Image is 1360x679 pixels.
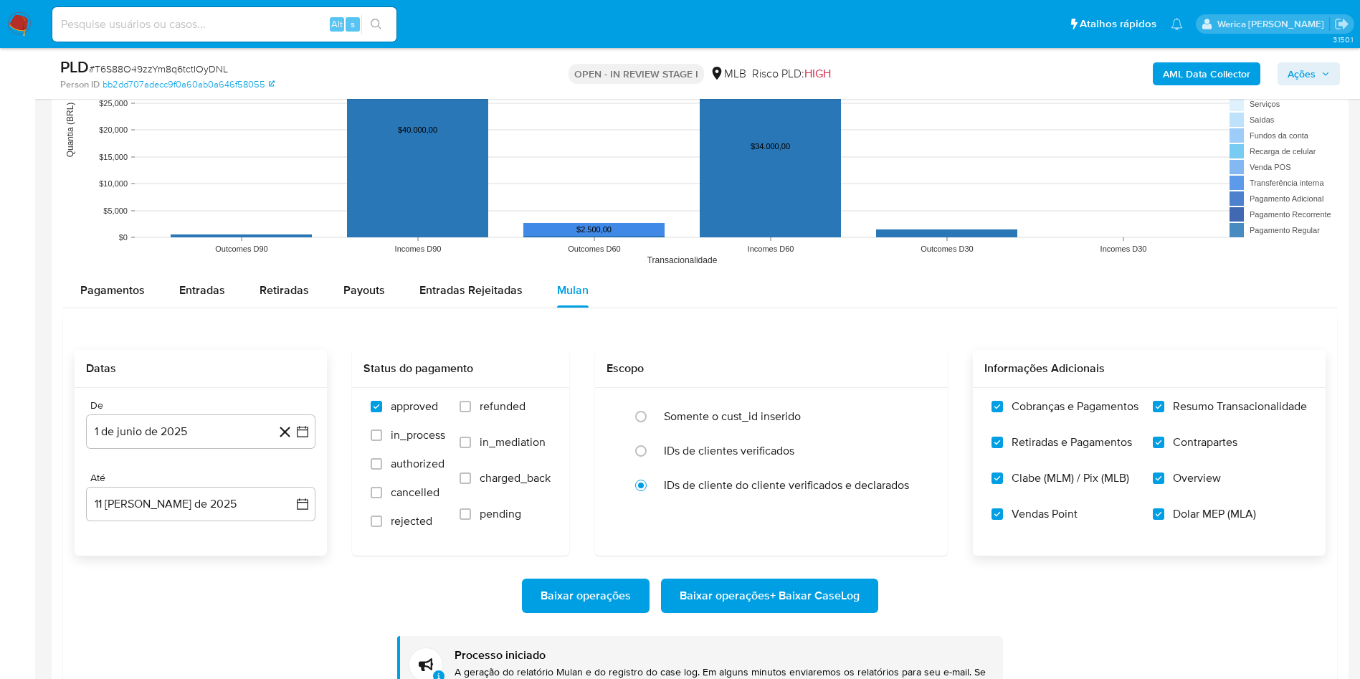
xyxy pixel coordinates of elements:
[89,62,228,76] span: # T6S88O49zzYm8q6tctIOyDNL
[1333,34,1353,45] span: 3.150.1
[1278,62,1340,85] button: Ações
[1217,17,1329,31] p: werica.jgaldencio@mercadolivre.com
[1153,62,1260,85] button: AML Data Collector
[1163,62,1250,85] b: AML Data Collector
[1171,18,1183,30] a: Notificações
[1080,16,1156,32] span: Atalhos rápidos
[804,65,831,82] span: HIGH
[361,14,391,34] button: search-icon
[60,78,100,91] b: Person ID
[710,66,746,82] div: MLB
[331,17,343,31] span: Alt
[60,55,89,78] b: PLD
[52,15,396,34] input: Pesquise usuários ou casos...
[103,78,275,91] a: bb2dd707adecc9f0a60ab0a646f58055
[1288,62,1316,85] span: Ações
[1334,16,1349,32] a: Sair
[752,66,831,82] span: Risco PLD:
[351,17,355,31] span: s
[569,64,704,84] p: OPEN - IN REVIEW STAGE I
